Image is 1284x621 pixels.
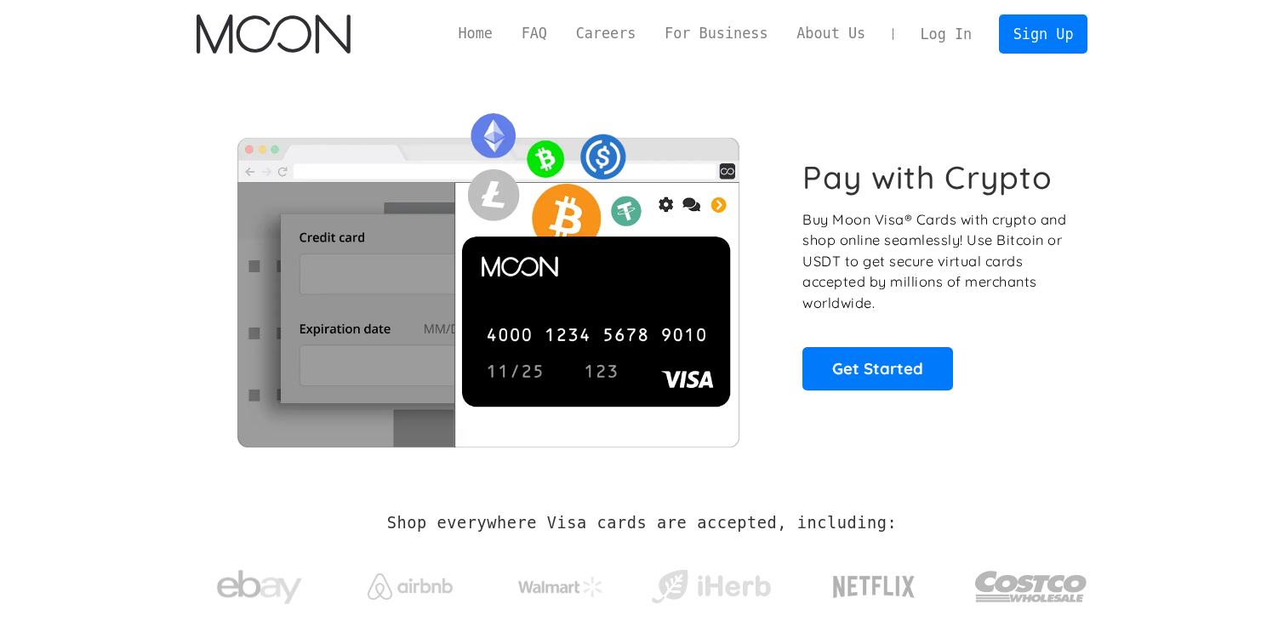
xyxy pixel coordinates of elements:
a: For Business [650,23,782,44]
a: Careers [562,23,650,44]
h1: Pay with Crypto [802,158,1053,197]
a: iHerb [648,548,774,618]
a: FAQ [507,23,562,44]
a: home [197,14,351,54]
a: Netflix [798,549,950,617]
img: Walmart [518,577,603,597]
a: Walmart [497,560,624,606]
a: About Us [782,23,880,44]
a: Airbnb [346,556,473,608]
img: Airbnb [368,573,453,600]
img: ebay [217,561,302,614]
a: Log In [906,15,986,53]
h2: Shop everywhere Visa cards are accepted, including: [387,514,897,533]
img: iHerb [648,565,774,609]
a: Get Started [802,347,953,390]
img: Netflix [831,566,916,608]
img: Costco [974,555,1088,618]
a: Home [444,23,507,44]
img: Moon Cards let you spend your crypto anywhere Visa is accepted. [197,101,779,447]
a: Sign Up [999,14,1087,53]
p: Buy Moon Visa® Cards with crypto and shop online seamlessly! Use Bitcoin or USDT to get secure vi... [802,209,1069,314]
img: Moon Logo [197,14,351,54]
